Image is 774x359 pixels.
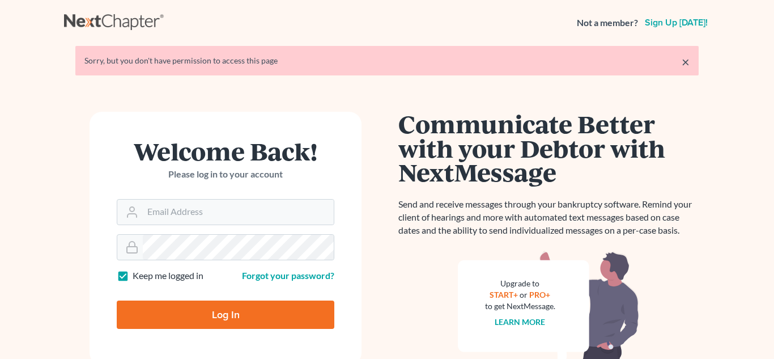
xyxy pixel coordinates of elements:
a: Learn more [495,317,546,327]
span: or [520,290,528,299]
a: Forgot your password? [242,270,334,281]
a: × [682,55,690,69]
input: Email Address [143,200,334,225]
div: Sorry, but you don't have permission to access this page [84,55,690,66]
a: Sign up [DATE]! [643,18,710,27]
p: Please log in to your account [117,168,334,181]
div: Upgrade to [485,278,555,289]
h1: Welcome Back! [117,139,334,163]
div: to get NextMessage. [485,301,555,312]
input: Log In [117,301,334,329]
a: START+ [490,290,518,299]
strong: Not a member? [577,16,638,29]
a: PRO+ [530,290,551,299]
h1: Communicate Better with your Debtor with NextMessage [398,112,699,184]
label: Keep me logged in [133,269,203,282]
p: Send and receive messages through your bankruptcy software. Remind your client of hearings and mo... [398,198,699,237]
